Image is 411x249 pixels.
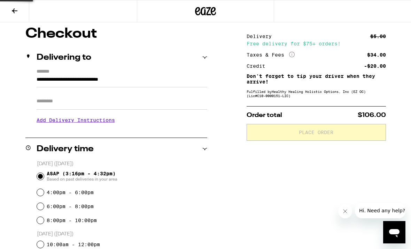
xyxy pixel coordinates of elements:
[299,130,333,135] span: Place Order
[247,41,386,46] div: Free delivery for $75+ orders!
[37,231,207,237] p: [DATE] ([DATE])
[47,171,117,182] span: ASAP (3:16pm - 4:32pm)
[47,190,94,195] label: 4:00pm - 6:00pm
[247,89,386,98] div: Fulfilled by Healthy Healing Holistic Options, Inc (EZ OC) (Lic# C10-0000151-LIC )
[358,112,386,118] span: $106.00
[47,242,100,247] label: 10:00am - 12:00pm
[25,27,207,41] h1: Checkout
[355,203,405,218] iframe: Message from company
[47,176,117,182] span: Based on past deliveries in your area
[367,52,386,57] div: $34.00
[37,145,94,153] h2: Delivery time
[37,112,207,128] h3: Add Delivery Instructions
[47,218,97,223] label: 8:00pm - 10:00pm
[364,64,386,68] div: -$20.00
[370,34,386,39] div: $5.00
[338,204,352,218] iframe: Close message
[47,204,94,209] label: 6:00pm - 8:00pm
[37,128,207,134] p: We'll contact you at [PHONE_NUMBER] when we arrive
[247,73,386,85] p: Don't forget to tip your driver when they arrive!
[247,52,295,58] div: Taxes & Fees
[247,64,270,68] div: Credit
[247,124,386,141] button: Place Order
[37,161,207,167] p: [DATE] ([DATE])
[37,53,91,62] h2: Delivering to
[383,221,405,243] iframe: Button to launch messaging window
[247,34,277,39] div: Delivery
[247,112,282,118] span: Order total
